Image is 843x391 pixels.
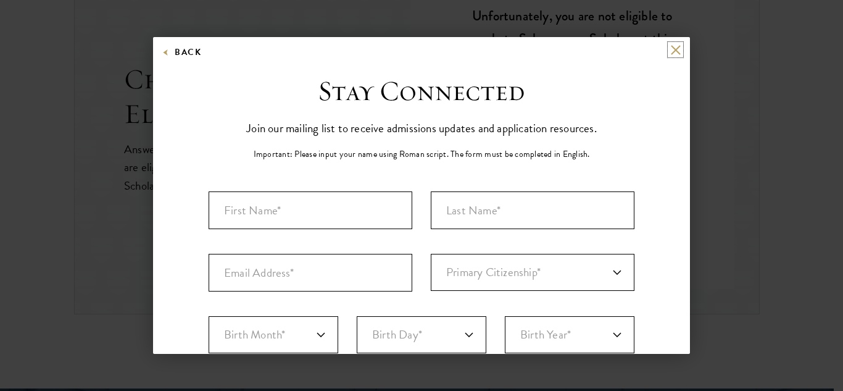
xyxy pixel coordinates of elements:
input: Email Address* [209,254,412,292]
button: Back [162,44,201,60]
select: Day [357,316,486,353]
select: Year [505,316,634,353]
div: Birthdate* [209,316,634,378]
p: Important: Please input your name using Roman script. The form must be completed in English. [254,148,590,161]
input: First Name* [209,191,412,229]
div: Last Name (Family Name)* [431,191,634,229]
div: Primary Citizenship* [431,254,634,292]
select: Month [209,316,338,353]
p: Join our mailing list to receive admissions updates and application resources. [246,118,597,138]
input: Last Name* [431,191,634,229]
h3: Stay Connected [318,74,525,109]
